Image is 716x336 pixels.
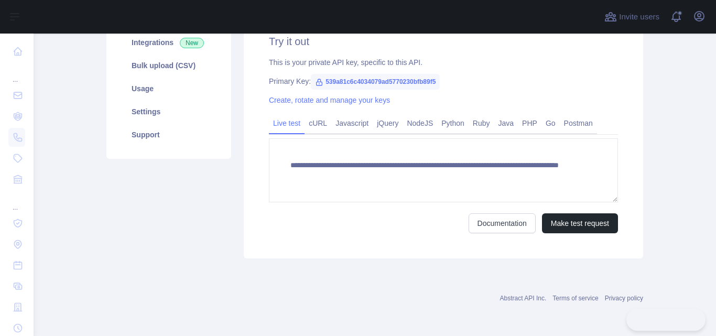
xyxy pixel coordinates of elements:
a: NodeJS [403,115,437,132]
a: Terms of service [552,295,598,302]
a: Abstract API Inc. [500,295,547,302]
a: Integrations New [119,31,219,54]
div: ... [8,63,25,84]
a: Settings [119,100,219,123]
a: jQuery [373,115,403,132]
div: Primary Key: [269,76,618,86]
a: Usage [119,77,219,100]
a: Python [437,115,469,132]
span: New [180,38,204,48]
div: ... [8,191,25,212]
a: Live test [269,115,305,132]
span: Invite users [619,11,659,23]
a: Documentation [469,213,536,233]
a: Ruby [469,115,494,132]
iframe: Toggle Customer Support [626,309,706,331]
a: Create, rotate and manage your keys [269,96,390,104]
button: Invite users [602,8,661,25]
a: Postman [560,115,597,132]
a: cURL [305,115,331,132]
button: Make test request [542,213,618,233]
span: 539a81c6c4034079ad5770230bfb89f5 [311,74,440,90]
a: PHP [518,115,541,132]
h2: Try it out [269,34,618,49]
a: Support [119,123,219,146]
a: Javascript [331,115,373,132]
a: Java [494,115,518,132]
a: Privacy policy [605,295,643,302]
div: This is your private API key, specific to this API. [269,57,618,68]
a: Go [541,115,560,132]
a: Bulk upload (CSV) [119,54,219,77]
